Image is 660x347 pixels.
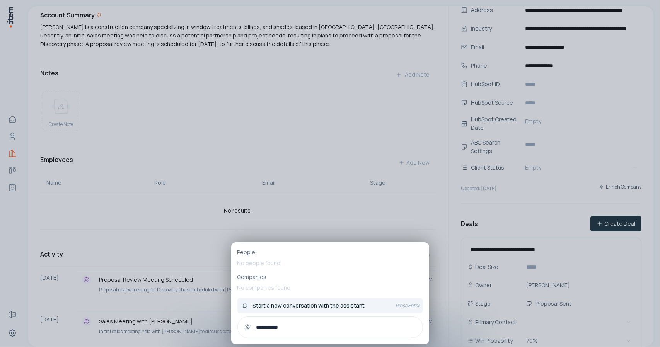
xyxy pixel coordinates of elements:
p: No companies found [237,281,423,295]
p: No people found [237,256,423,270]
button: Start a new conversation with the assistantPress Enter [237,298,423,313]
div: PeopleNo people foundCompaniesNo companies foundStart a new conversation with the assistantPress ... [231,242,429,344]
p: Companies [237,273,423,281]
p: People [237,248,423,256]
span: Start a new conversation with the assistant [253,302,365,310]
p: Press Enter [396,303,420,309]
